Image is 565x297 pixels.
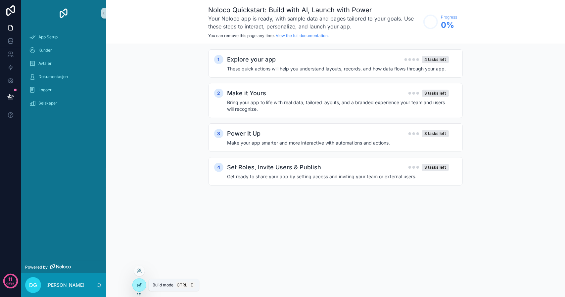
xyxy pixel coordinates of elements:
[38,34,58,40] span: App Setup
[209,33,275,38] span: You can remove this page any time.
[21,26,106,118] div: scrollable content
[25,58,102,69] a: Avtaler
[189,282,195,288] span: E
[25,71,102,83] a: Dokumentasjon
[46,282,84,288] p: [PERSON_NAME]
[25,97,102,109] a: Selskaper
[21,261,106,273] a: Powered by
[38,61,52,66] span: Avtaler
[25,84,102,96] a: Logoer
[276,33,329,38] a: View the full documentation.
[7,278,15,288] p: days
[441,20,457,30] span: 0 %
[38,74,68,79] span: Dokumentasjon
[153,282,173,288] span: Build mode
[25,31,102,43] a: App Setup
[25,265,48,270] span: Powered by
[441,15,457,20] span: Progress
[25,44,102,56] a: Kunder
[38,101,57,106] span: Selskaper
[176,282,188,288] span: Ctrl
[209,5,420,15] h1: Noloco Quickstart: Build with AI, Launch with Power
[29,281,37,289] span: DG
[38,87,52,93] span: Logoer
[9,276,13,282] p: 11
[209,15,420,30] h3: Your Noloco app is ready, with sample data and pages tailored to your goals. Use these steps to i...
[38,48,52,53] span: Kunder
[58,8,69,19] img: App logo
